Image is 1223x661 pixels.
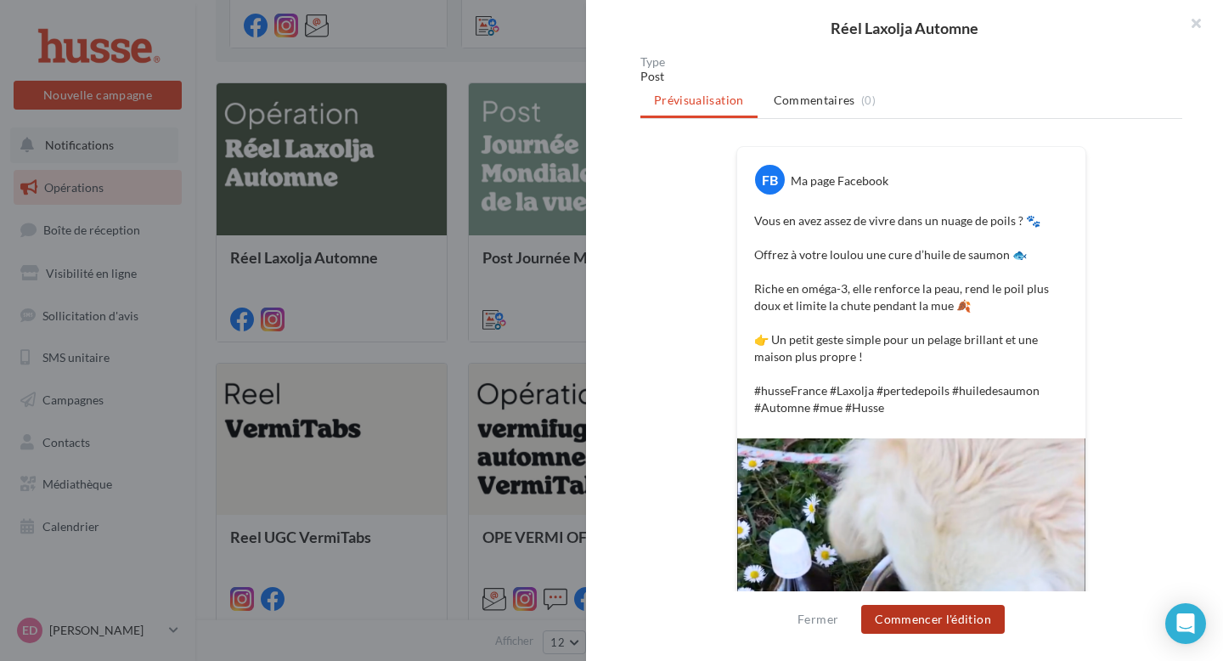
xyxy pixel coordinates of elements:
[861,605,1005,634] button: Commencer l'édition
[613,20,1196,36] div: Réel Laxolja Automne
[791,172,888,189] div: Ma page Facebook
[861,93,876,107] span: (0)
[754,212,1068,416] p: Vous en avez assez de vivre dans un nuage de poils ? 🐾 Offrez à votre loulou une cure d’huile de ...
[791,609,845,630] button: Fermer
[640,68,1182,85] div: Post
[755,165,785,195] div: FB
[640,56,1182,68] div: Type
[774,92,855,109] span: Commentaires
[1165,603,1206,644] div: Open Intercom Messenger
